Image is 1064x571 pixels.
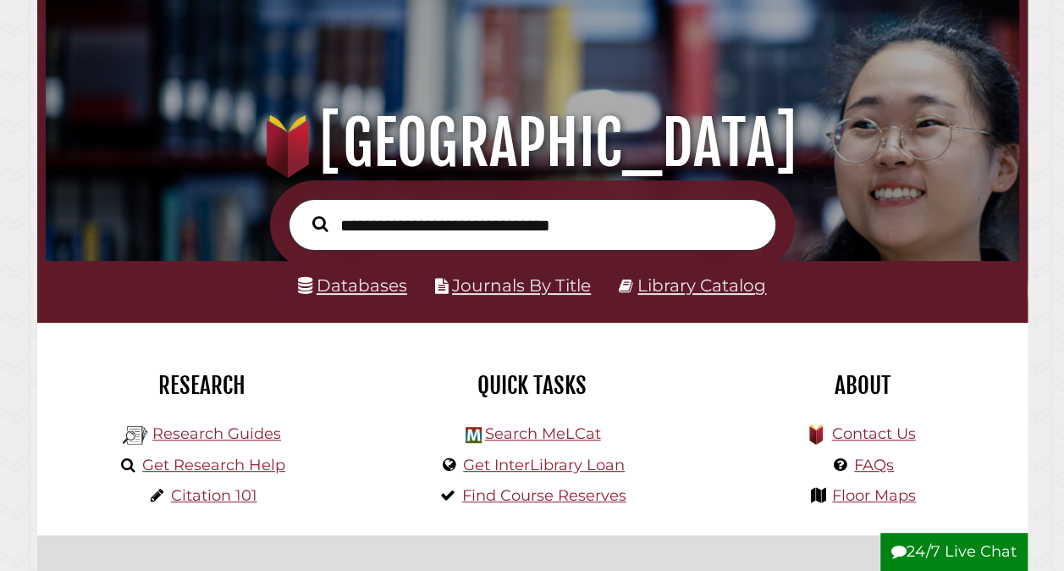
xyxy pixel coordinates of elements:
[380,371,685,400] h2: Quick Tasks
[304,212,337,236] button: Search
[152,424,281,443] a: Research Guides
[832,486,916,505] a: Floor Maps
[312,215,328,232] i: Search
[854,456,894,474] a: FAQs
[466,427,482,443] img: Hekman Library Logo
[61,106,1002,180] h1: [GEOGRAPHIC_DATA]
[171,486,257,505] a: Citation 101
[831,424,915,443] a: Contact Us
[463,456,625,474] a: Get InterLibrary Loan
[142,456,285,474] a: Get Research Help
[710,371,1015,400] h2: About
[484,424,600,443] a: Search MeLCat
[50,371,355,400] h2: Research
[123,423,148,448] img: Hekman Library Logo
[462,486,626,505] a: Find Course Reserves
[637,275,766,296] a: Library Catalog
[452,275,591,296] a: Journals By Title
[298,275,407,296] a: Databases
